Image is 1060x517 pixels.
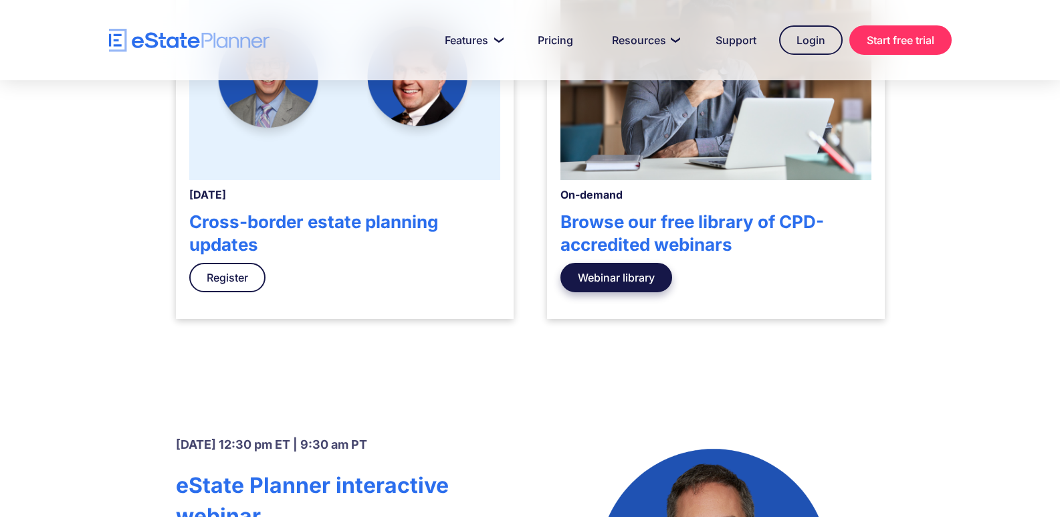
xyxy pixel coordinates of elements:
[596,27,693,54] a: Resources
[189,188,226,201] strong: [DATE]
[522,27,589,54] a: Pricing
[429,27,515,54] a: Features
[189,211,438,255] strong: Cross-border estate planning updates
[176,437,367,451] strong: [DATE] 12:30 pm ET | 9:30 am PT
[560,211,871,256] h4: Browse our free library of CPD-accredited webinars
[700,27,772,54] a: Support
[560,188,623,201] strong: On-demand
[849,25,952,55] a: Start free trial
[109,29,270,52] a: home
[560,263,672,292] a: Webinar library
[779,25,843,55] a: Login
[189,263,266,292] a: Register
